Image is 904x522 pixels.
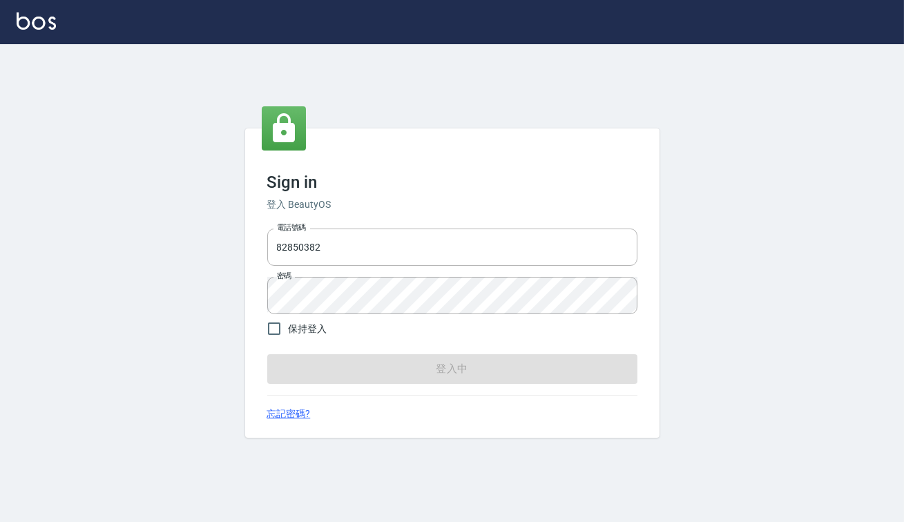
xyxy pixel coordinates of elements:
img: Logo [17,12,56,30]
h3: Sign in [267,173,637,192]
span: 保持登入 [289,322,327,336]
h6: 登入 BeautyOS [267,197,637,212]
a: 忘記密碼? [267,407,311,421]
label: 密碼 [277,271,291,281]
label: 電話號碼 [277,222,306,233]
